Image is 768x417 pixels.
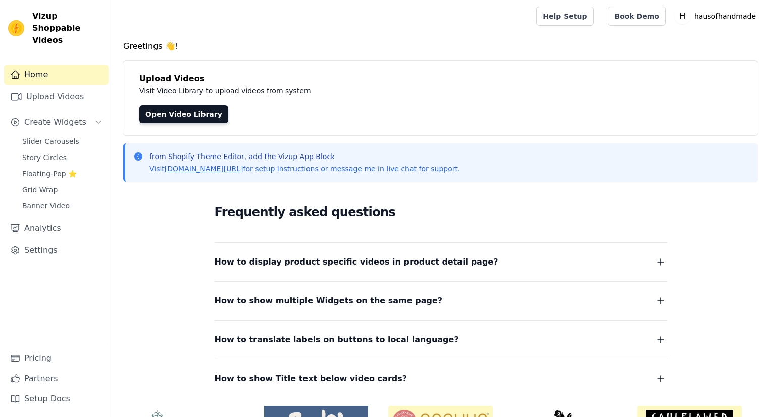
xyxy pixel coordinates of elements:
span: How to translate labels on buttons to local language? [215,333,459,347]
img: Vizup [8,20,24,36]
button: H hausofhandmade [674,7,760,25]
span: Slider Carousels [22,136,79,146]
h4: Greetings 👋! [123,40,758,53]
a: Analytics [4,218,109,238]
p: hausofhandmade [690,7,760,25]
span: Floating-Pop ⭐ [22,169,77,179]
a: Story Circles [16,150,109,165]
p: Visit Video Library to upload videos from system [139,85,592,97]
a: Banner Video [16,199,109,213]
span: How to show Title text below video cards? [215,372,407,386]
h4: Upload Videos [139,73,742,85]
span: Vizup Shoppable Videos [32,10,105,46]
h2: Frequently asked questions [215,202,667,222]
a: Book Demo [608,7,666,26]
button: How to display product specific videos in product detail page? [215,255,667,269]
a: Help Setup [536,7,593,26]
span: Story Circles [22,152,67,163]
a: Home [4,65,109,85]
a: Partners [4,369,109,389]
button: Create Widgets [4,112,109,132]
a: Open Video Library [139,105,228,123]
a: Pricing [4,348,109,369]
span: Create Widgets [24,116,86,128]
span: Banner Video [22,201,70,211]
button: How to translate labels on buttons to local language? [215,333,667,347]
a: Setup Docs [4,389,109,409]
span: How to display product specific videos in product detail page? [215,255,498,269]
a: Slider Carousels [16,134,109,148]
a: [DOMAIN_NAME][URL] [165,165,243,173]
span: Grid Wrap [22,185,58,195]
a: Floating-Pop ⭐ [16,167,109,181]
button: How to show Title text below video cards? [215,372,667,386]
a: Settings [4,240,109,260]
a: Upload Videos [4,87,109,107]
span: How to show multiple Widgets on the same page? [215,294,443,308]
p: from Shopify Theme Editor, add the Vizup App Block [149,151,460,162]
p: Visit for setup instructions or message me in live chat for support. [149,164,460,174]
a: Grid Wrap [16,183,109,197]
text: H [679,11,685,21]
button: How to show multiple Widgets on the same page? [215,294,667,308]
